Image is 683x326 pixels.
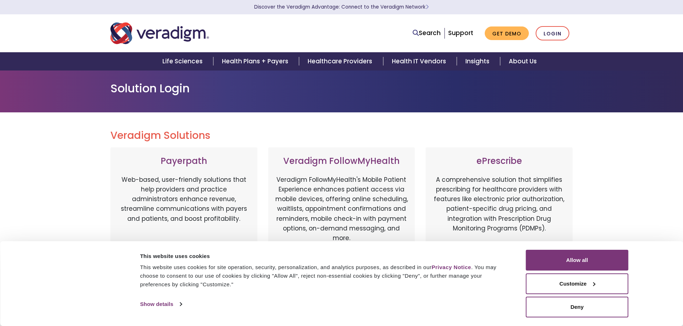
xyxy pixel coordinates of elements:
p: Veradigm FollowMyHealth's Mobile Patient Experience enhances patient access via mobile devices, o... [275,175,408,243]
div: This website uses cookies [140,252,510,261]
span: Learn More [426,4,429,10]
div: This website uses cookies for site operation, security, personalization, and analytics purposes, ... [140,263,510,289]
img: Veradigm logo [110,21,209,45]
a: Insights [457,52,500,70]
h3: Veradigm FollowMyHealth [275,156,408,166]
a: Show details [140,299,182,310]
button: Allow all [526,250,629,271]
button: Deny [526,297,629,317]
a: Login [536,26,569,41]
h3: Payerpath [118,156,250,166]
a: Get Demo [485,26,529,40]
h1: Solution Login [110,82,573,95]
h3: ePrescribe [433,156,565,166]
h2: Veradigm Solutions [110,130,573,142]
button: Customize [526,273,629,294]
a: Discover the Veradigm Advantage: Connect to the Veradigm NetworkLearn More [254,4,429,10]
a: Privacy Notice [432,264,471,270]
a: About Us [500,52,545,70]
a: Health IT Vendors [383,52,457,70]
a: Health Plans + Payers [213,52,299,70]
a: Support [448,29,473,37]
a: Life Sciences [154,52,213,70]
p: Web-based, user-friendly solutions that help providers and practice administrators enhance revenu... [118,175,250,250]
a: Healthcare Providers [299,52,383,70]
p: A comprehensive solution that simplifies prescribing for healthcare providers with features like ... [433,175,565,250]
a: Search [413,28,441,38]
